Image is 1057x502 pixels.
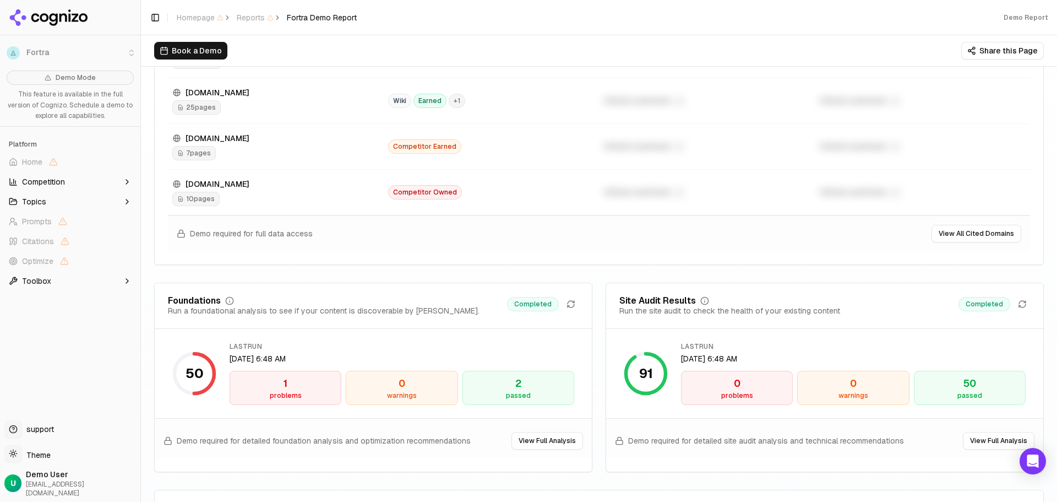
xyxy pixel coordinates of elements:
[413,94,446,108] span: Earned
[4,173,136,191] button: Competition
[603,140,810,153] div: Unlock premium
[177,12,224,23] span: Homepage
[449,94,465,108] span: + 1
[22,276,51,287] span: Toolbox
[172,100,221,115] span: 25 pages
[22,256,53,267] span: Optimize
[10,478,16,489] span: U
[603,94,810,107] div: Unlock premium
[237,12,274,23] span: Reports
[230,353,574,364] div: [DATE] 6:48 AM
[56,73,96,82] span: Demo Mode
[619,296,696,305] div: Site Audit Results
[819,186,1026,199] div: Unlock premium
[931,225,1021,242] button: View All Cited Domains
[172,87,379,98] div: [DOMAIN_NAME]
[1020,448,1046,474] div: Open Intercom Messenger
[4,136,136,153] div: Platform
[4,272,136,290] button: Toolbox
[172,192,220,206] span: 10 pages
[26,480,136,498] span: [EMAIL_ADDRESS][DOMAIN_NAME]
[507,297,559,311] span: Completed
[919,376,1021,391] div: 50
[802,391,904,400] div: warnings
[168,296,221,305] div: Foundations
[172,179,379,190] div: [DOMAIN_NAME]
[686,391,788,400] div: problems
[388,139,461,154] span: Competitor Earned
[639,365,653,382] div: 91
[7,89,134,122] p: This feature is available in the full version of Cognizo. Schedule a demo to explore all capabili...
[681,342,1026,351] div: lastRun
[963,432,1034,450] button: View Full Analysis
[388,94,411,108] span: Wiki
[681,353,1026,364] div: [DATE] 6:48 AM
[154,42,227,60] button: Book a Demo
[958,297,1010,311] span: Completed
[511,432,583,450] button: View Full Analysis
[4,193,136,210] button: Topics
[22,196,46,207] span: Topics
[230,342,574,351] div: lastRun
[172,146,216,160] span: 7 pages
[22,156,42,168] span: Home
[351,376,453,391] div: 0
[686,376,788,391] div: 0
[168,305,480,316] div: Run a foundational analysis to see if your content is discoverable by [PERSON_NAME].
[819,94,1026,107] div: Unlock premium
[235,391,336,400] div: problems
[26,469,136,480] span: Demo User
[603,186,810,199] div: Unlock premium
[961,42,1044,60] button: Share this Page
[177,435,471,446] span: Demo required for detailed foundation analysis and optimization recommendations
[819,140,1026,153] div: Unlock premium
[351,391,453,400] div: warnings
[22,450,51,460] span: Theme
[22,176,65,187] span: Competition
[388,185,462,199] span: Competitor Owned
[22,424,54,435] span: support
[919,391,1021,400] div: passed
[619,305,840,316] div: Run the site audit to check the health of your existing content
[235,376,336,391] div: 1
[1004,13,1048,22] div: Demo Report
[467,376,569,391] div: 2
[172,133,379,144] div: [DOMAIN_NAME]
[177,12,357,23] nav: breadcrumb
[22,236,54,247] span: Citations
[467,391,569,400] div: passed
[190,228,313,239] span: Demo required for full data access
[287,12,357,23] span: Fortra Demo Report
[802,376,904,391] div: 0
[628,435,904,446] span: Demo required for detailed site audit analysis and technical recommendations
[22,216,52,227] span: Prompts
[186,365,204,382] div: 50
